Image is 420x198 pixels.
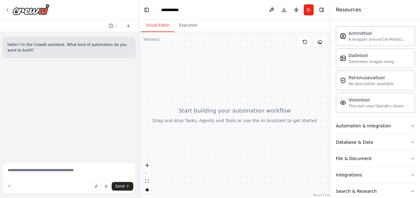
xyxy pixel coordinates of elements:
[349,30,411,36] div: Aimindtool
[336,123,391,129] div: Automation & Integration
[115,184,125,189] span: Send
[143,161,151,169] button: zoom in
[349,59,411,64] div: Generates images using OpenAI's Dall-E model.
[336,151,415,167] button: File & Document
[12,4,49,15] img: Logo
[161,7,186,13] nav: breadcrumb
[336,188,377,194] div: Search & Research
[349,97,411,103] div: Visiontool
[349,81,393,86] div: No description available
[5,182,14,191] button: Improve this prompt
[92,182,101,191] button: Upload files
[142,6,151,14] button: Hide left sidebar
[336,118,415,134] button: Automation & Integration
[349,37,411,42] div: A wrapper around [AI-Minds]([URL][DOMAIN_NAME]). Useful for when you need answers to questions fr...
[349,75,393,81] div: Patronusevaltool
[141,19,174,32] button: Visual Editor
[143,177,151,185] button: fit view
[174,19,202,32] button: Execution
[336,134,415,150] button: Database & Data
[102,182,110,191] button: Click to speak your automation idea
[143,161,151,193] div: React Flow controls
[340,55,346,61] img: Dalletool
[349,52,411,59] div: Dalletool
[143,169,151,177] button: zoom out
[336,155,372,162] div: File & Document
[336,6,361,14] h4: Resources
[7,42,131,53] p: Hello! I'm the CrewAI assistant. What kind of automation do you want to build?
[123,22,133,30] button: Start a new chat
[143,185,151,193] button: toggle interactivity
[313,193,330,197] a: React Flow attribution
[112,182,133,191] button: Send
[336,172,362,178] div: Integrations
[336,167,415,183] button: Integrations
[106,22,121,30] button: Switch to previous chat
[340,100,346,106] img: Visiontool
[340,77,346,84] img: Patronusevaltool
[336,139,373,145] div: Database & Data
[340,33,346,39] img: Aimindtool
[317,6,326,14] button: Hide right sidebar
[349,104,411,109] div: This tool uses OpenAI's Vision API to describe the contents of an image.
[336,24,415,118] div: AI & Machine Learning
[144,37,160,42] div: Version 1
